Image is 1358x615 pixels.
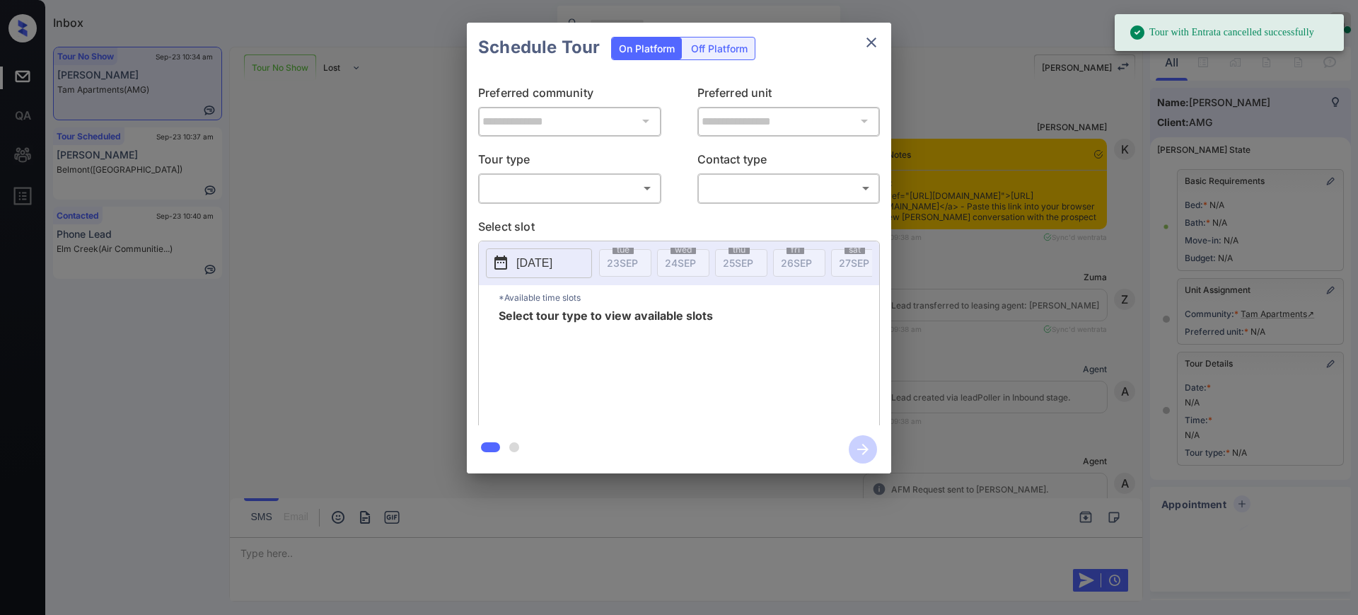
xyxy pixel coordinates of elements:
[499,284,879,309] p: *Available time slots
[857,28,886,57] button: close
[612,38,682,59] div: On Platform
[516,254,552,271] p: [DATE]
[697,84,881,106] p: Preferred unit
[499,309,713,423] span: Select tour type to view available slots
[697,150,881,173] p: Contact type
[478,217,880,240] p: Select slot
[486,248,592,277] button: [DATE]
[1129,18,1314,47] div: Tour with Entrata cancelled successfully
[467,23,611,72] h2: Schedule Tour
[684,38,755,59] div: Off Platform
[478,84,661,106] p: Preferred community
[478,150,661,173] p: Tour type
